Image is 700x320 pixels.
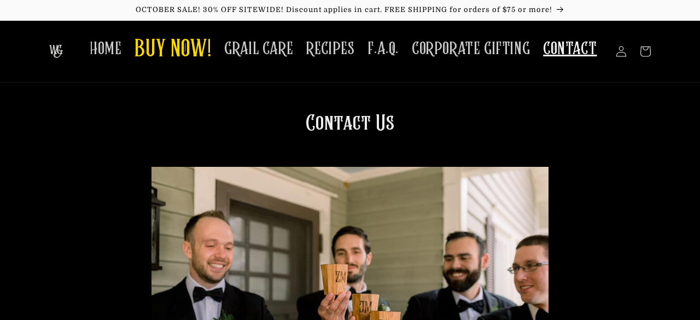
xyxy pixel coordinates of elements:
[300,32,361,66] a: RECIPES
[90,38,121,60] span: HOME
[224,38,293,60] span: GRAIL CARE
[128,28,218,72] a: BUY NOW!
[543,38,597,60] span: CONTACT
[306,38,354,60] span: RECIPES
[361,32,405,66] a: F.A.Q.
[412,38,530,60] span: CORPORATE GIFTING
[536,32,603,66] a: CONTACT
[218,32,300,66] a: GRAIL CARE
[83,32,128,66] a: HOME
[367,38,399,60] span: F.A.Q.
[49,45,63,58] img: The Whiskey Grail
[405,32,536,66] a: CORPORATE GIFTING
[11,5,689,15] p: OCTOBER SALE! 30% OFF SITEWIDE! Discount applies in cart. FREE SHIPPING for orders of $75 or more!
[135,35,211,65] span: BUY NOW!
